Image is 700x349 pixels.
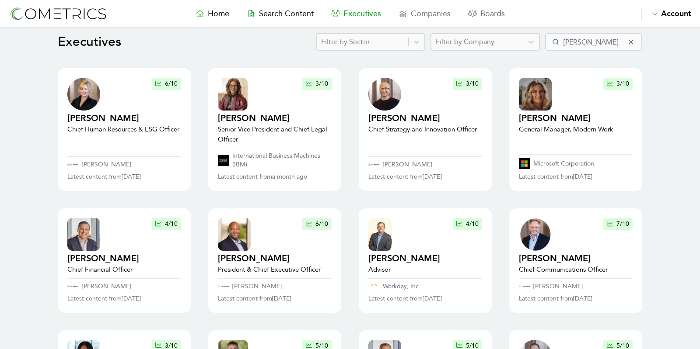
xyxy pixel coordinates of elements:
[218,282,332,291] a: [PERSON_NAME]
[519,252,608,265] h2: [PERSON_NAME]
[259,9,314,18] span: Search Content
[67,265,139,275] p: Chief Financial Officer
[67,112,179,124] h2: [PERSON_NAME]
[368,218,392,251] img: executive profile thumbnail
[67,218,181,275] a: executive profile thumbnail4/10[PERSON_NAME]Chief Financial Officer
[218,285,229,287] img: company logo
[641,7,691,20] button: Account
[82,160,131,169] p: [PERSON_NAME]
[519,112,613,124] h2: [PERSON_NAME]
[519,218,633,275] a: executive profile thumbnail7/10[PERSON_NAME]Chief Communications Officer
[67,124,179,135] p: Chief Human Resources & ESG Officer
[218,173,307,181] p: Latest content from a month ago
[453,218,482,230] button: 4/10
[67,163,78,166] img: company logo
[519,158,530,169] img: company logo
[218,124,332,144] p: Senior Vice President and Chief Legal Officer
[67,78,100,111] img: executive profile thumbnail
[208,9,229,18] span: Home
[368,265,440,275] p: Advisor
[218,112,332,124] h2: [PERSON_NAME]
[519,158,633,169] a: Microsoft Corporation
[383,282,420,291] p: Workday, Inc.
[67,282,181,291] a: [PERSON_NAME]
[545,33,642,51] input: Search
[218,294,291,303] p: Latest content from [DATE]
[302,218,332,230] button: 6/10
[368,78,482,153] a: executive profile thumbnail3/10[PERSON_NAME]Chief Strategy and Innovation Officer
[368,160,482,169] a: [PERSON_NAME]
[368,282,482,291] a: Workday, Inc.
[626,38,635,46] button: Clear the search query
[519,78,552,111] img: executive profile thumbnail
[67,160,181,169] a: [PERSON_NAME]
[368,218,482,275] a: executive profile thumbnail4/10[PERSON_NAME]Advisor
[232,282,282,291] p: [PERSON_NAME]
[453,78,482,90] button: 3/10
[218,152,332,169] a: International Business Machines (IBM)
[368,112,477,124] h2: [PERSON_NAME]
[218,78,248,111] img: executive profile thumbnail
[519,282,633,291] a: [PERSON_NAME]
[390,7,459,20] a: Companies
[232,152,332,169] p: International Business Machines (IBM)
[459,7,514,20] a: Boards
[302,78,332,90] button: 3/10
[368,252,440,265] h2: [PERSON_NAME]
[533,282,583,291] p: [PERSON_NAME]
[368,294,442,303] p: Latest content from [DATE]
[411,9,451,18] span: Companies
[82,282,131,291] p: [PERSON_NAME]
[218,155,229,166] img: company logo
[343,9,381,18] span: Executives
[368,163,379,166] img: company logo
[533,159,594,168] p: Microsoft Corporation
[67,285,78,287] img: company logo
[383,160,432,169] p: [PERSON_NAME]
[218,218,251,251] img: executive profile thumbnail
[218,252,321,265] h2: [PERSON_NAME]
[238,7,322,20] a: Search Content
[152,218,181,230] button: 4/10
[322,7,390,20] a: Executives
[661,9,691,18] span: Account
[67,173,141,181] p: Latest content from [DATE]
[187,7,238,20] a: Home
[603,218,633,230] button: 7/10
[67,218,100,251] img: executive profile thumbnail
[67,294,141,303] p: Latest content from [DATE]
[67,78,181,153] a: executive profile thumbnail6/10[PERSON_NAME]Chief Human Resources & ESG Officer
[368,78,401,111] img: executive profile thumbnail
[368,173,442,181] p: Latest content from [DATE]
[152,78,181,90] button: 6/10
[519,173,592,181] p: Latest content from [DATE]
[519,294,592,303] p: Latest content from [DATE]
[519,265,608,275] p: Chief Communications Officer
[519,78,633,151] a: executive profile thumbnail3/10[PERSON_NAME]General Manager, Modern Work
[368,284,379,288] img: company logo
[519,285,530,287] img: company logo
[603,78,633,90] button: 3/10
[9,6,107,22] img: logo-refresh-RPX2ODFg.svg
[519,218,552,251] img: executive profile thumbnail
[218,265,321,275] p: President & Chief Executive Officer
[368,124,477,135] p: Chief Strategy and Innovation Officer
[218,218,332,275] a: executive profile thumbnail6/10[PERSON_NAME]President & Chief Executive Officer
[58,34,121,50] h1: Executives
[519,124,613,135] p: General Manager, Modern Work
[480,9,505,18] span: Boards
[67,252,139,265] h2: [PERSON_NAME]
[218,78,332,144] a: executive profile thumbnail3/10[PERSON_NAME]Senior Vice President and Chief Legal Officer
